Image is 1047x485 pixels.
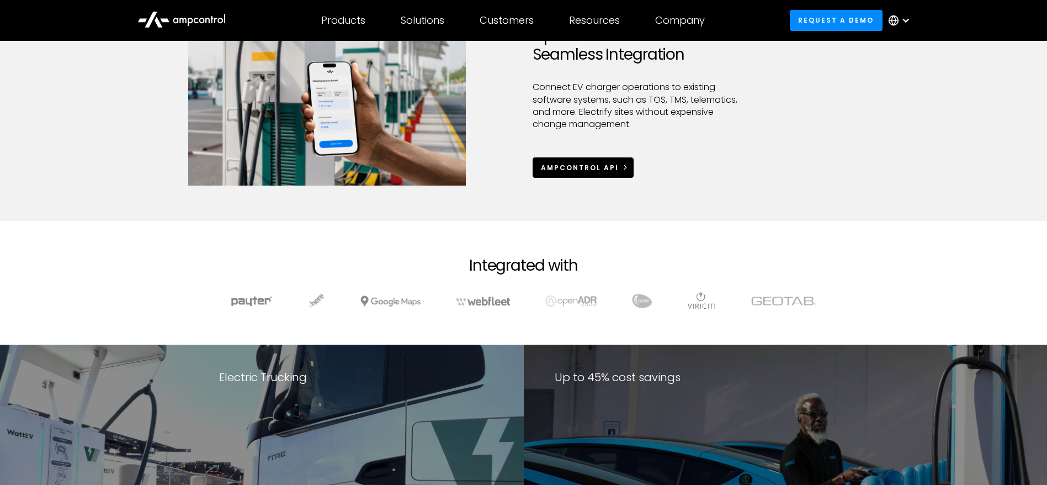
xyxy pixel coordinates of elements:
div: Solutions [401,14,444,27]
h2: Integrated with [469,256,578,275]
div: Electric Trucking [219,371,307,383]
div: Company [655,14,705,27]
div: Resources [569,14,620,27]
h2: Open API & Seamless Integration [533,27,745,64]
div: Customers [480,14,534,27]
a: Ampcontrol APi [533,157,634,178]
div: Products [321,14,365,27]
div: Up to 45% cost savings [555,371,681,383]
a: Request a demo [790,10,883,30]
p: Connect EV charger operations to existing software systems, such as TOS, TMS, telematics, and mor... [533,81,745,131]
div: Ampcontrol APi [541,163,619,173]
